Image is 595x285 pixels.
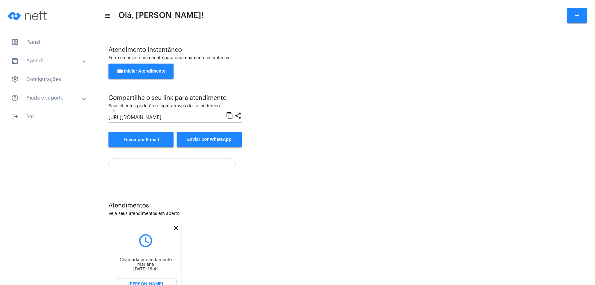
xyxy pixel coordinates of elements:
[226,112,233,119] mat-icon: content_copy
[115,258,177,262] div: Chamada em andamento
[4,91,93,105] mat-expansion-panel-header: sidenav iconAjuda e suporte
[11,57,19,65] mat-icon: sidenav icon
[5,3,51,28] img: logo-neft-novo-2.png
[117,68,124,75] mat-icon: videocam
[157,237,196,244] div: Encerrar Atendimento
[104,12,110,20] mat-icon: sidenav icon
[187,137,231,142] span: Enviar por WhatsApp
[573,12,581,19] mat-icon: add
[11,94,19,102] mat-icon: sidenav icon
[6,72,86,87] span: Configurações
[234,112,242,119] mat-icon: share
[177,132,242,147] button: Enviar por WhatsApp
[11,94,83,102] mat-panel-title: Ajuda e suporte
[4,53,93,68] mat-expansion-panel-header: sidenav iconAgenda
[6,35,86,50] span: Painel
[115,262,177,267] div: mariana
[108,56,580,60] div: Entre e convide um cliente para uma chamada instantânea.
[11,57,83,65] mat-panel-title: Agenda
[118,11,204,20] span: Olá, [PERSON_NAME]!
[11,113,19,120] mat-icon: sidenav icon
[11,38,19,46] span: sidenav icon
[115,267,177,272] div: [DATE] 18:41
[123,138,159,142] span: Enviar por E-mail
[6,109,86,124] span: Sair
[115,233,177,248] mat-icon: query_builder
[108,47,580,53] div: Atendimento Instantâneo
[108,132,174,147] a: Enviar por E-mail
[108,104,242,109] div: Seus clientes poderão te ligar através desse endereço.
[108,202,580,209] div: Atendimentos
[108,64,174,79] button: Iniciar Atendimento
[117,69,166,73] span: Iniciar Atendimento
[108,95,242,101] div: Compartilhe o seu link para atendimento
[108,212,580,216] div: Veja seus atendimentos em aberto.
[172,224,180,232] mat-icon: close
[11,76,19,83] span: sidenav icon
